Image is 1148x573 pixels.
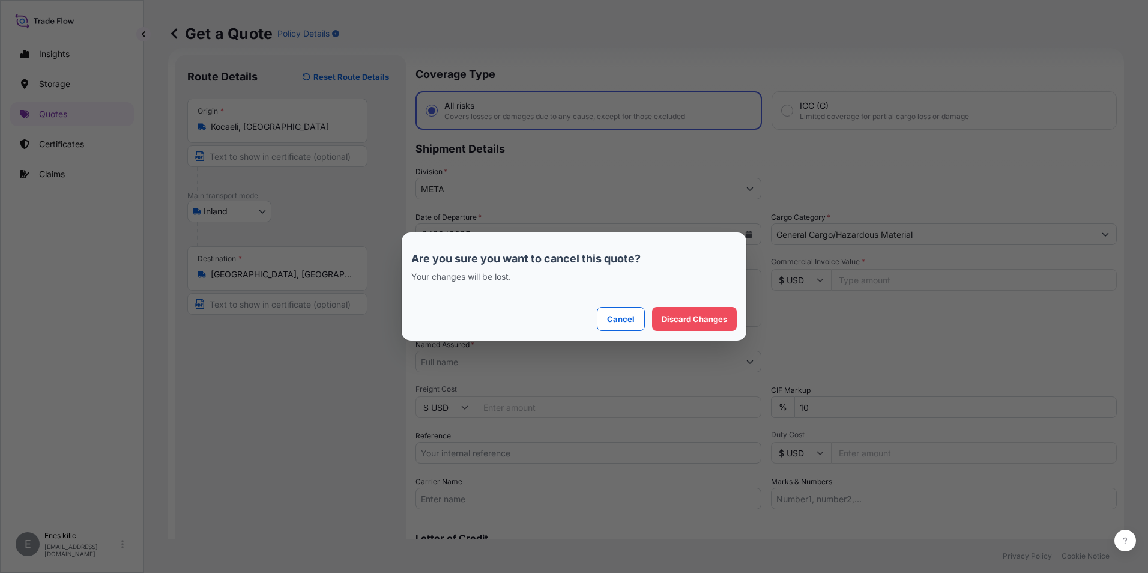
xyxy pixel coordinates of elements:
[411,252,737,266] p: Are you sure you want to cancel this quote?
[662,313,727,325] p: Discard Changes
[652,307,737,331] button: Discard Changes
[607,313,635,325] p: Cancel
[597,307,645,331] button: Cancel
[411,271,737,283] p: Your changes will be lost.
